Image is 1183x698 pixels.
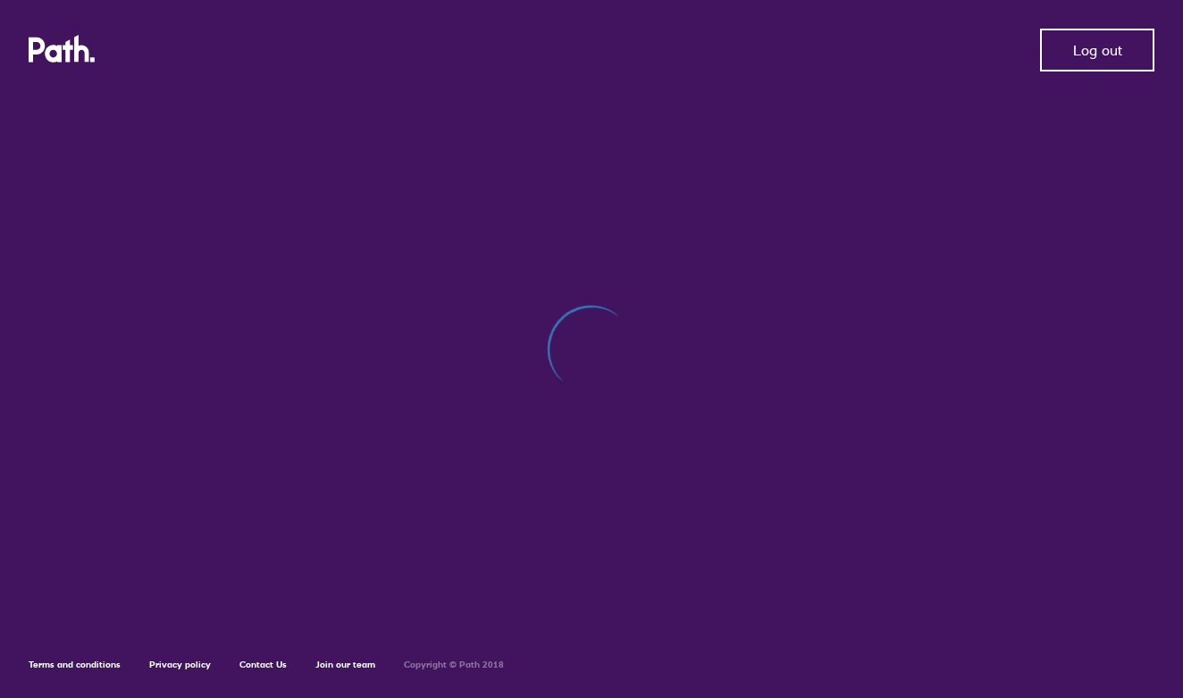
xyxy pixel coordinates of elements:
a: Terms and conditions [29,659,121,670]
a: Join our team [315,659,375,670]
a: Privacy policy [149,659,211,670]
span: Log out [1073,42,1122,58]
a: Contact Us [239,659,287,670]
h6: Copyright © Path 2018 [404,660,504,670]
button: Log out [1040,29,1154,71]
